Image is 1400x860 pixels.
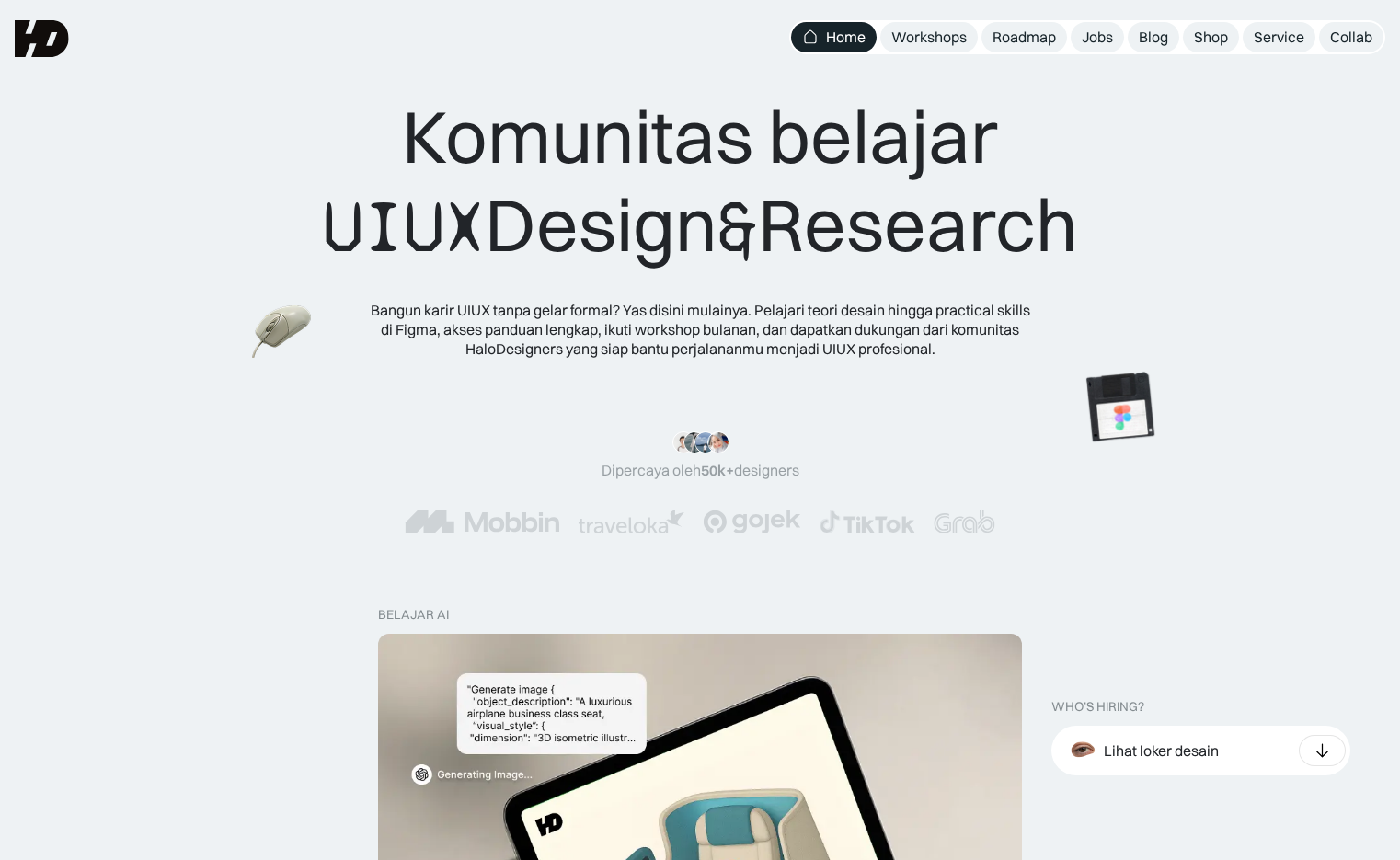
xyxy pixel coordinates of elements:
div: Jobs [1082,28,1113,47]
a: Service [1243,22,1315,52]
div: belajar ai [378,607,449,623]
div: Service [1254,28,1304,47]
a: Home [791,22,877,52]
div: Lihat loker desain [1104,741,1219,761]
a: Blog [1128,22,1179,52]
div: Collab [1330,28,1372,47]
a: Collab [1319,22,1383,52]
div: Komunitas belajar Design Research [323,92,1078,271]
div: Shop [1194,28,1228,47]
span: 50k+ [701,461,734,479]
a: Shop [1183,22,1239,52]
div: Home [826,28,866,47]
div: WHO’S HIRING? [1051,699,1144,715]
a: Workshops [880,22,978,52]
a: Roadmap [981,22,1067,52]
div: Blog [1139,28,1168,47]
div: Bangun karir UIUX tanpa gelar formal? Yas disini mulainya. Pelajari teori desain hingga practical... [369,301,1031,358]
span: & [717,183,758,271]
span: UIUX [323,183,485,271]
div: Roadmap [993,28,1056,47]
div: Workshops [891,28,967,47]
a: Jobs [1071,22,1124,52]
div: Dipercaya oleh designers [602,461,799,480]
